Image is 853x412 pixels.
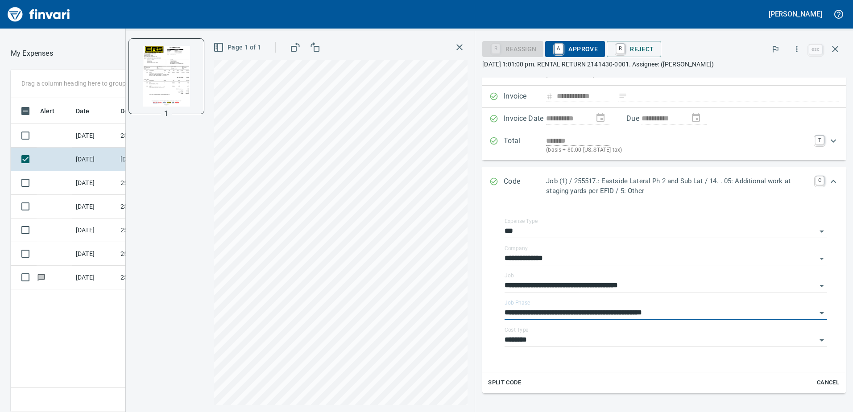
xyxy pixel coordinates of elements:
[117,148,197,171] td: [DATE] Invoice 2141430-0001 from Excavator Rental Services LLC (1-10359)
[117,218,197,242] td: 255517
[164,108,168,119] p: 1
[76,106,90,116] span: Date
[72,124,117,148] td: [DATE]
[40,106,54,116] span: Alert
[72,242,117,266] td: [DATE]
[607,41,661,57] button: RReject
[766,7,824,21] button: [PERSON_NAME]
[505,246,528,251] label: Company
[552,41,598,57] span: Approve
[504,136,546,155] p: Total
[555,44,563,54] a: A
[809,45,822,54] a: esc
[482,130,846,160] div: Expand
[505,273,514,278] label: Job
[546,146,810,155] p: (basis + $0.00 [US_STATE] tax)
[120,106,154,116] span: Description
[40,106,66,116] span: Alert
[21,79,152,88] p: Drag a column heading here to group the table
[482,45,543,52] div: Reassign
[787,39,807,59] button: More
[136,46,197,107] img: Page 1
[211,39,265,56] button: Page 1 of 1
[505,218,538,224] label: Expense Type
[5,4,72,25] img: Finvari
[505,327,529,333] label: Cost Type
[117,171,197,195] td: 254010
[117,266,197,289] td: 252504
[117,124,197,148] td: 255517
[482,60,846,69] p: [DATE] 1:01:00 pm. RENTAL RETURN 2141430-0001. Assignee: ([PERSON_NAME])
[505,300,530,305] label: Job Phase
[816,334,828,346] button: Open
[816,225,828,238] button: Open
[488,378,521,388] span: Split Code
[545,41,605,57] button: AApprove
[769,9,822,19] h5: [PERSON_NAME]
[11,48,53,59] nav: breadcrumb
[814,376,842,390] button: Cancel
[614,41,654,57] span: Reject
[117,242,197,266] td: 255517
[815,136,824,144] a: T
[816,307,828,319] button: Open
[816,280,828,292] button: Open
[215,42,261,53] span: Page 1 of 1
[482,205,846,393] div: Expand
[504,176,546,196] p: Code
[37,274,46,280] span: Has messages
[72,218,117,242] td: [DATE]
[11,48,53,59] p: My Expenses
[816,378,840,388] span: Cancel
[816,252,828,265] button: Open
[120,106,166,116] span: Description
[546,176,810,196] p: Job (1) / 255517.: Eastside Lateral Ph 2 and Sub Lat / 14. . 05: Additional work at staging yards...
[117,195,197,218] td: 255517
[486,376,523,390] button: Split Code
[72,266,117,289] td: [DATE]
[482,167,846,205] div: Expand
[72,195,117,218] td: [DATE]
[766,39,785,59] button: Flag
[816,176,824,185] a: C
[72,171,117,195] td: [DATE]
[616,44,625,54] a: R
[76,106,101,116] span: Date
[807,38,846,60] span: Close invoice
[72,148,117,171] td: [DATE]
